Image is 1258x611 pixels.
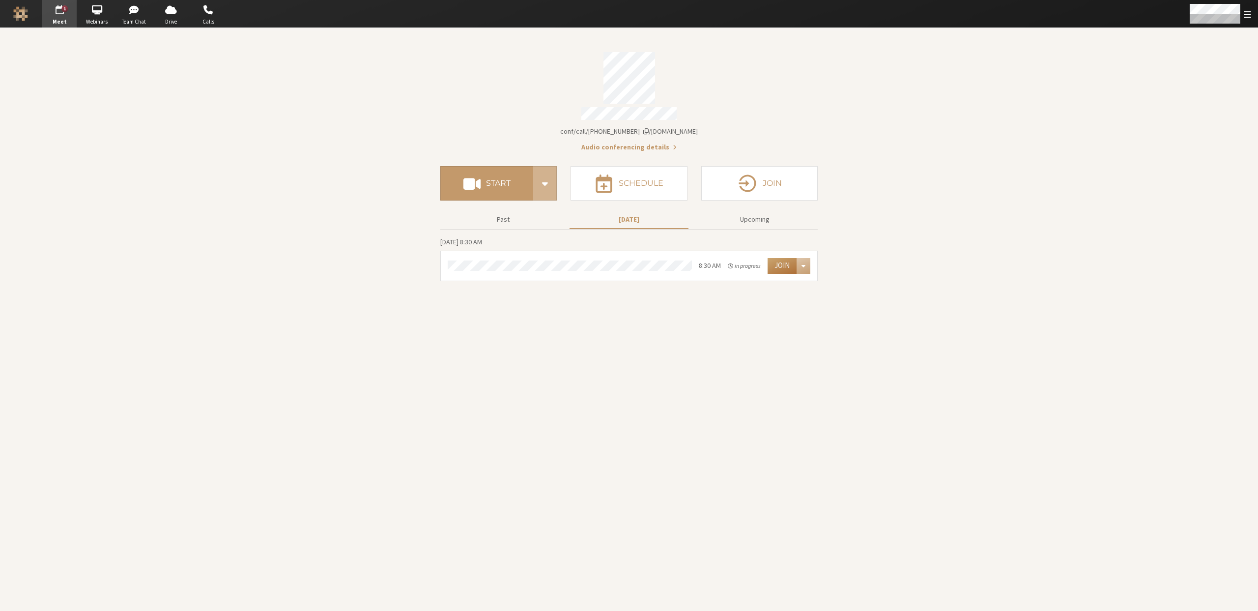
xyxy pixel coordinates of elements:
h4: Join [763,179,782,187]
span: Webinars [80,18,114,26]
span: Team Chat [117,18,151,26]
button: Upcoming [695,211,814,228]
span: Drive [154,18,188,26]
em: in progress [728,262,761,270]
button: Copy my meeting room linkCopy my meeting room link [560,126,698,137]
iframe: Chat [1233,585,1251,604]
button: Join [701,166,818,201]
button: Audio conferencing details [581,142,677,152]
img: Iotum [13,6,28,21]
span: Copy my meeting room link [560,127,698,136]
div: 8:30 AM [699,261,721,271]
section: Today's Meetings [440,236,818,281]
button: Join [768,258,797,274]
button: Start [440,166,533,201]
div: Open menu [797,258,810,274]
section: Account details [440,45,818,152]
button: Schedule [571,166,687,201]
span: [DATE] 8:30 AM [440,237,482,246]
h4: Schedule [619,179,663,187]
span: Calls [191,18,226,26]
button: Past [444,211,563,228]
div: Start conference options [533,166,557,201]
h4: Start [486,179,511,187]
div: 1 [62,5,68,12]
button: [DATE] [570,211,688,228]
span: Meet [42,18,77,26]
